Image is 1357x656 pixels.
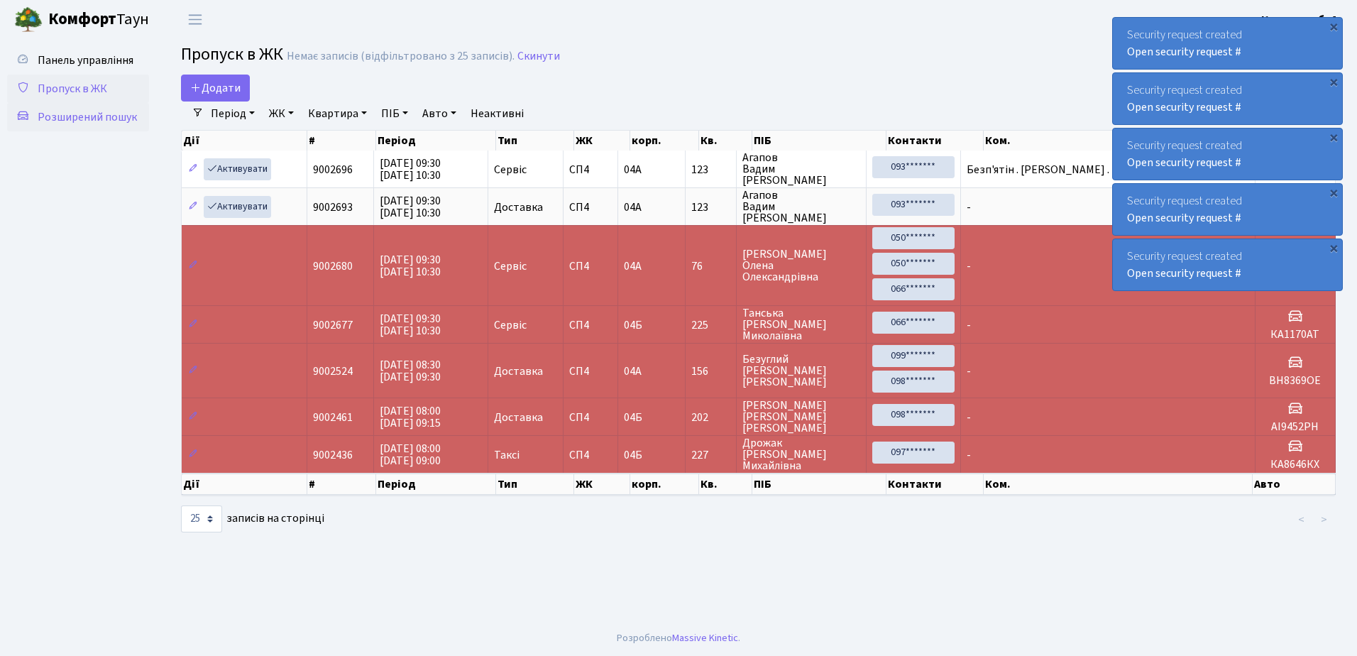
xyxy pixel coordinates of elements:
span: 04Б [624,410,642,425]
th: Кв. [699,131,752,151]
span: 04А [624,199,642,215]
span: Сервіс [494,261,527,272]
th: корп. [630,131,700,151]
a: Неактивні [465,102,529,126]
span: 04Б [624,317,642,333]
a: Квартира [302,102,373,126]
span: [PERSON_NAME] [PERSON_NAME] [PERSON_NAME] [742,400,860,434]
div: × [1326,185,1341,199]
b: Комфорт [48,8,116,31]
span: - [967,447,971,463]
label: записів на сторінці [181,505,324,532]
span: СП4 [569,412,611,423]
h5: КА8646КХ [1261,458,1329,471]
span: 123 [691,164,731,175]
span: СП4 [569,449,611,461]
span: 9002677 [313,317,353,333]
a: Open security request # [1127,266,1241,281]
span: 04А [624,363,642,379]
span: - [967,317,971,333]
a: Open security request # [1127,210,1241,226]
th: # [307,131,376,151]
a: Консьєрж б. 4. [1261,11,1340,28]
div: Розроблено . [617,630,740,646]
span: СП4 [569,261,611,272]
span: Доставка [494,202,543,213]
span: - [967,363,971,379]
span: - [967,410,971,425]
th: Авто [1253,474,1336,495]
span: Таксі [494,449,520,461]
a: Активувати [204,196,271,218]
span: Доставка [494,366,543,377]
div: Security request created [1113,129,1342,180]
span: [PERSON_NAME] Олена Олександрівна [742,248,860,283]
a: Скинути [517,50,560,63]
h5: КА1170АТ [1261,328,1329,341]
th: ПІБ [752,131,886,151]
img: logo.png [14,6,43,34]
a: Open security request # [1127,99,1241,115]
th: Контакти [886,131,983,151]
span: 76 [691,261,731,272]
div: × [1326,241,1341,255]
span: 227 [691,449,731,461]
h5: ВН8369ОЕ [1261,374,1329,388]
a: Авто [417,102,462,126]
span: СП4 [569,319,611,331]
span: 9002680 [313,258,353,274]
th: Кв. [699,474,752,495]
span: Пропуск в ЖК [38,81,107,97]
a: Пропуск в ЖК [7,75,149,103]
span: Дрожак [PERSON_NAME] Михайлівна [742,437,860,471]
span: 9002461 [313,410,353,425]
th: Ком. [984,474,1253,495]
span: Агапов Вадим [PERSON_NAME] [742,152,860,186]
th: ЖК [574,131,630,151]
a: Панель управління [7,46,149,75]
span: [DATE] 08:00 [DATE] 09:00 [380,441,441,469]
div: Security request created [1113,239,1342,290]
span: - [967,258,971,274]
span: СП4 [569,164,611,175]
span: Сервіс [494,164,527,175]
a: Розширений пошук [7,103,149,131]
span: Панель управління [38,53,133,68]
th: # [307,474,376,495]
th: Тип [496,131,573,151]
th: Контакти [886,474,983,495]
a: Додати [181,75,250,102]
div: Security request created [1113,184,1342,235]
span: 9002696 [313,162,353,177]
a: Open security request # [1127,44,1241,60]
span: СП4 [569,366,611,377]
span: Сервіс [494,319,527,331]
span: Пропуск в ЖК [181,42,283,67]
span: Розширений пошук [38,109,137,125]
a: ЖК [263,102,300,126]
span: 225 [691,319,731,331]
span: Безуглий [PERSON_NAME] [PERSON_NAME] [742,354,860,388]
th: Період [376,131,497,151]
th: ПІБ [752,474,886,495]
th: корп. [630,474,700,495]
span: Танська [PERSON_NAME] Миколаївна [742,307,860,341]
a: Open security request # [1127,155,1241,170]
span: 9002524 [313,363,353,379]
span: 04Б [624,447,642,463]
span: - [967,199,971,215]
span: [DATE] 08:00 [DATE] 09:15 [380,403,441,431]
b: Консьєрж б. 4. [1261,12,1340,28]
a: Активувати [204,158,271,180]
a: Період [205,102,260,126]
select: записів на сторінці [181,505,222,532]
span: [DATE] 09:30 [DATE] 10:30 [380,252,441,280]
span: [DATE] 08:30 [DATE] 09:30 [380,357,441,385]
div: × [1326,19,1341,33]
div: Security request created [1113,18,1342,69]
div: Немає записів (відфільтровано з 25 записів). [287,50,515,63]
span: Агапов Вадим [PERSON_NAME] [742,190,860,224]
span: [DATE] 09:30 [DATE] 10:30 [380,155,441,183]
span: 123 [691,202,731,213]
th: Період [376,474,497,495]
